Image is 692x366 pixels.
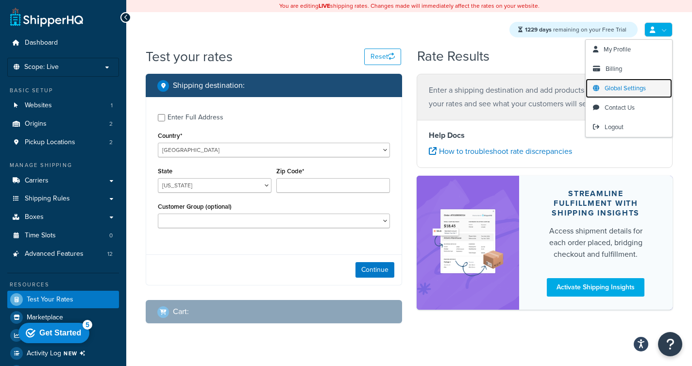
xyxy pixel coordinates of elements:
[7,115,119,133] li: Origins
[429,146,572,157] a: How to troubleshoot rate discrepancies
[25,120,47,128] span: Origins
[7,190,119,208] a: Shipping Rules
[7,227,119,245] a: Time Slots0
[7,227,119,245] li: Time Slots
[27,296,73,304] span: Test Your Rates
[27,314,63,322] span: Marketplace
[7,97,119,115] li: Websites
[605,103,635,112] span: Contact Us
[7,309,119,326] a: Marketplace
[658,332,682,356] button: Open Resource Center
[7,115,119,133] a: Origins2
[7,245,119,263] li: Advanced Features
[586,79,672,98] a: Global Settings
[7,161,119,169] div: Manage Shipping
[4,5,75,25] div: Get Started 5 items remaining, 0% complete
[25,195,70,203] span: Shipping Rules
[364,49,401,65] button: Reset
[25,177,49,185] span: Carriers
[7,345,119,362] li: [object Object]
[158,114,165,121] input: Enter Full Address
[542,225,650,260] div: Access shipment details for each order placed, bridging checkout and fulfillment.
[525,25,552,34] strong: 1229 days
[25,101,52,110] span: Websites
[429,83,661,111] p: Enter a shipping destination and add products to your cart to test your rates and see what your c...
[7,133,119,151] a: Pickup Locations2
[319,1,330,10] b: LIVE
[547,278,644,297] a: Activate Shipping Insights
[64,349,89,357] span: NEW
[586,98,672,117] a: Contact Us
[276,167,304,175] label: Zip Code*
[7,345,119,362] a: Activity LogNEW
[604,45,631,54] span: My Profile
[605,122,624,132] span: Logout
[7,34,119,52] a: Dashboard
[7,208,119,226] a: Boxes
[417,49,489,64] h2: Rate Results
[7,245,119,263] a: Advanced Features12
[27,347,89,360] span: Activity Log
[25,250,84,258] span: Advanced Features
[431,190,505,295] img: feature-image-si-e24932ea9b9fcd0ff835db86be1ff8d589347e8876e1638d903ea230a36726be.png
[158,167,172,175] label: State
[68,2,78,12] div: 5
[7,327,119,344] a: Analytics
[158,132,182,139] label: Country*
[7,97,119,115] a: Websites1
[429,130,661,141] h4: Help Docs
[25,213,44,221] span: Boxes
[25,232,56,240] span: Time Slots
[7,291,119,308] a: Test Your Rates
[109,120,113,128] span: 2
[109,232,113,240] span: 0
[158,203,232,210] label: Customer Group (optional)
[7,86,119,95] div: Basic Setup
[109,138,113,147] span: 2
[7,281,119,289] div: Resources
[25,138,75,147] span: Pickup Locations
[146,47,233,66] h1: Test your rates
[7,172,119,190] a: Carriers
[586,59,672,79] a: Billing
[586,117,672,137] a: Logout
[7,133,119,151] li: Pickup Locations
[173,81,245,90] h2: Shipping destination :
[525,25,626,34] span: remaining on your Free Trial
[605,83,646,93] span: Global Settings
[586,40,672,59] a: My Profile
[173,307,189,316] h2: Cart :
[355,262,394,278] button: Continue
[25,39,58,47] span: Dashboard
[606,64,622,73] span: Billing
[24,63,59,71] span: Scope: Live
[25,11,67,19] div: Get Started
[168,111,223,124] div: Enter Full Address
[107,250,113,258] span: 12
[111,101,113,110] span: 1
[542,189,650,218] div: Streamline Fulfillment with Shipping Insights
